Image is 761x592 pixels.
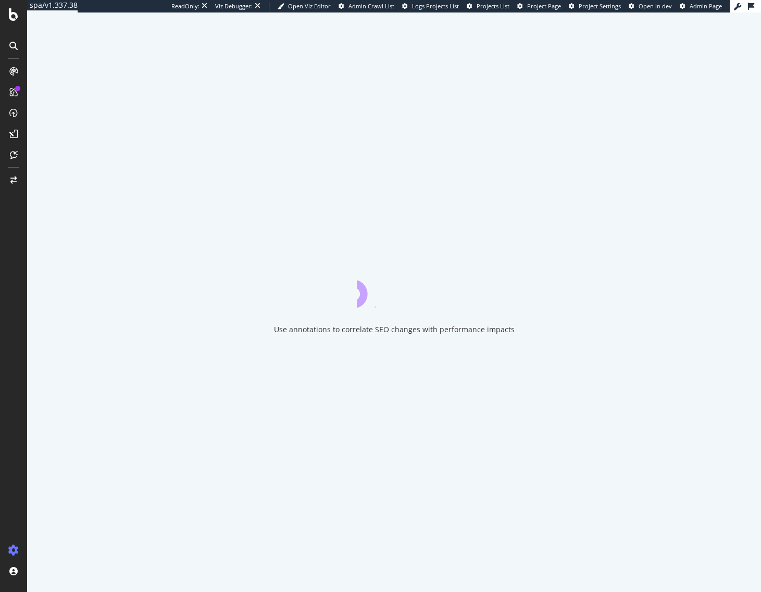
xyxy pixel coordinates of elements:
span: Admin Crawl List [348,2,394,10]
a: Open in dev [629,2,672,10]
div: ReadOnly: [171,2,199,10]
a: Admin Crawl List [339,2,394,10]
span: Admin Page [690,2,722,10]
a: Project Settings [569,2,621,10]
span: Open in dev [639,2,672,10]
a: Project Page [517,2,561,10]
span: Project Settings [579,2,621,10]
a: Open Viz Editor [278,2,331,10]
a: Projects List [467,2,509,10]
span: Logs Projects List [412,2,459,10]
a: Admin Page [680,2,722,10]
span: Project Page [527,2,561,10]
div: animation [357,270,432,308]
div: Use annotations to correlate SEO changes with performance impacts [274,324,515,335]
a: Logs Projects List [402,2,459,10]
div: Viz Debugger: [215,2,253,10]
span: Open Viz Editor [288,2,331,10]
span: Projects List [477,2,509,10]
